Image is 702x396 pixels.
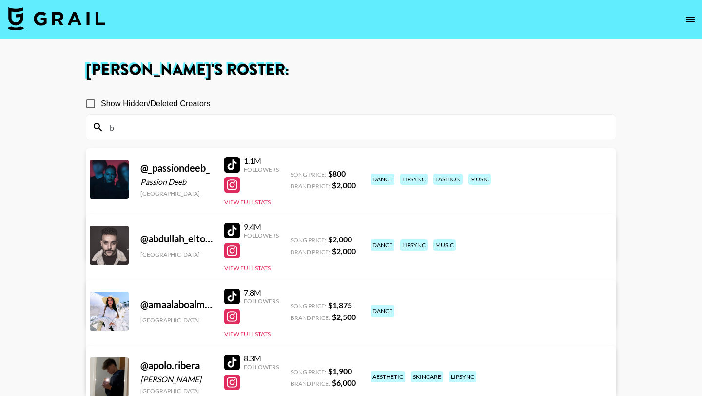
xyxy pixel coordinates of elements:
div: Followers [244,166,279,173]
span: Brand Price: [291,380,330,387]
div: Followers [244,232,279,239]
span: Song Price: [291,302,326,310]
div: 7.8M [244,288,279,297]
h1: [PERSON_NAME] 's Roster: [86,62,616,78]
div: Followers [244,297,279,305]
div: 8.3M [244,354,279,363]
button: View Full Stats [224,198,271,206]
span: Show Hidden/Deleted Creators [101,98,211,110]
strong: $ 2,000 [328,235,352,244]
button: View Full Stats [224,264,271,272]
div: [PERSON_NAME] [140,375,213,384]
div: music [433,239,456,251]
div: 9.4M [244,222,279,232]
strong: $ 800 [328,169,346,178]
button: open drawer [681,10,700,29]
span: Song Price: [291,237,326,244]
strong: $ 1,900 [328,366,352,376]
div: [GEOGRAPHIC_DATA] [140,317,213,324]
div: lipsync [449,371,476,382]
span: Brand Price: [291,182,330,190]
div: skincare [411,371,443,382]
span: Song Price: [291,368,326,376]
div: dance [370,305,394,317]
div: [GEOGRAPHIC_DATA] [140,251,213,258]
div: @ amaalaboalmgd [140,298,213,311]
div: aesthetic [370,371,405,382]
div: Passion Deeb [140,177,213,187]
strong: $ 6,000 [332,378,356,387]
div: fashion [433,174,463,185]
strong: $ 2,500 [332,312,356,321]
div: music [468,174,491,185]
input: Search by User Name [104,119,610,135]
span: Brand Price: [291,314,330,321]
img: Grail Talent [8,7,105,30]
div: [GEOGRAPHIC_DATA] [140,190,213,197]
div: @ _passiondeeb_ [140,162,213,174]
span: Song Price: [291,171,326,178]
strong: $ 2,000 [332,246,356,256]
div: dance [370,174,394,185]
div: lipsync [400,239,428,251]
div: @ abdullah_eltourky [140,233,213,245]
div: dance [370,239,394,251]
button: View Full Stats [224,330,271,337]
strong: $ 1,875 [328,300,352,310]
div: 1.1M [244,156,279,166]
div: [GEOGRAPHIC_DATA] [140,387,213,395]
span: Brand Price: [291,248,330,256]
strong: $ 2,000 [332,180,356,190]
div: lipsync [400,174,428,185]
div: @ apolo.ribera [140,359,213,372]
div: Followers [244,363,279,371]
